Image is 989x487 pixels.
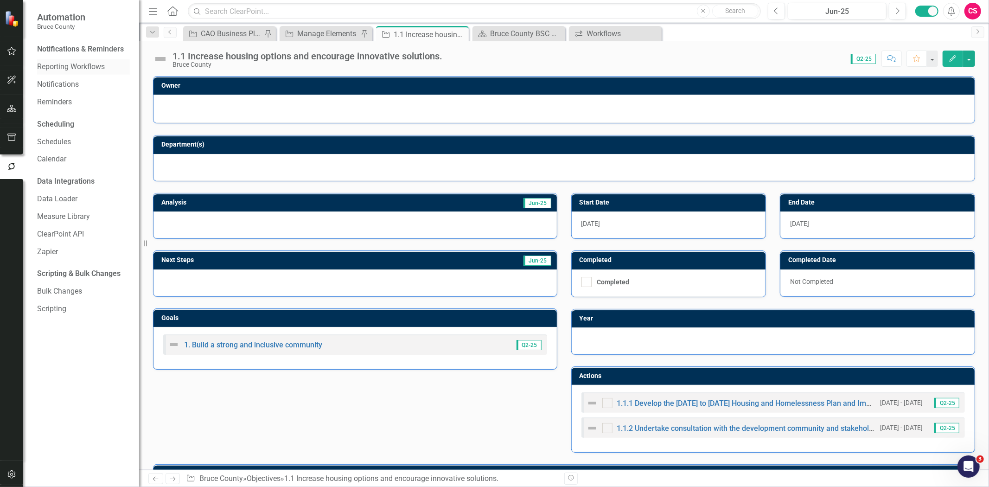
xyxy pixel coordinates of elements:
[475,28,563,39] a: Bruce County BSC Welcome Page
[587,28,659,39] div: Workflows
[788,3,887,19] button: Jun-25
[37,62,130,72] a: Reporting Workflows
[37,176,95,187] div: Data Integrations
[880,398,923,407] small: [DATE] - [DATE]
[934,398,959,408] span: Q2-25
[791,6,883,17] div: Jun-25
[37,211,130,222] a: Measure Library
[712,5,759,18] button: Search
[976,455,984,463] span: 3
[580,256,761,263] h3: Completed
[184,340,322,349] a: 1. Build a strong and inclusive community
[186,474,557,484] div: » »
[161,256,369,263] h3: Next Steps
[580,199,761,206] h3: Start Date
[37,154,130,165] a: Calendar
[172,61,442,68] div: Bruce County
[297,28,358,39] div: Manage Elements
[161,82,970,89] h3: Owner
[587,397,598,409] img: Not Defined
[188,3,761,19] input: Search ClearPoint...
[161,199,343,206] h3: Analysis
[571,28,659,39] a: Workflows
[957,455,980,478] iframe: Intercom live chat
[934,423,959,433] span: Q2-25
[617,399,955,408] a: 1.1.1 Develop the [DATE] to [DATE] Housing and Homelessness Plan and Implement Identified actions.
[581,220,600,227] span: [DATE]
[153,51,168,66] img: Not Defined
[199,474,243,483] a: Bruce County
[788,199,970,206] h3: End Date
[37,247,130,257] a: Zapier
[284,474,498,483] div: 1.1 Increase housing options and encourage innovative solutions.
[780,269,975,296] div: Not Completed
[587,423,598,434] img: Not Defined
[247,474,281,483] a: Objectives
[851,54,876,64] span: Q2-25
[161,314,552,321] h3: Goals
[5,10,21,26] img: ClearPoint Strategy
[185,28,262,39] a: CAO Business Plan Initiatives
[725,7,745,14] span: Search
[37,304,130,314] a: Scripting
[523,256,551,266] span: Jun-25
[523,198,551,208] span: Jun-25
[580,372,970,379] h3: Actions
[37,286,130,297] a: Bulk Changes
[37,119,74,130] div: Scheduling
[37,97,130,108] a: Reminders
[517,340,542,350] span: Q2-25
[201,28,262,39] div: CAO Business Plan Initiatives
[790,220,809,227] span: [DATE]
[37,44,124,55] div: Notifications & Reminders
[964,3,981,19] button: CS
[161,141,970,148] h3: Department(s)
[37,23,85,30] small: Bruce County
[788,256,970,263] h3: Completed Date
[580,315,970,322] h3: Year
[37,137,130,147] a: Schedules
[37,194,130,205] a: Data Loader
[37,12,85,23] span: Automation
[37,229,130,240] a: ClearPoint API
[490,28,563,39] div: Bruce County BSC Welcome Page
[37,269,121,279] div: Scripting & Bulk Changes
[168,339,179,350] img: Not Defined
[37,79,130,90] a: Notifications
[880,423,923,432] small: [DATE] - [DATE]
[172,51,442,61] div: 1.1 Increase housing options and encourage innovative solutions.
[282,28,358,39] a: Manage Elements
[394,29,466,40] div: 1.1 Increase housing options and encourage innovative solutions.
